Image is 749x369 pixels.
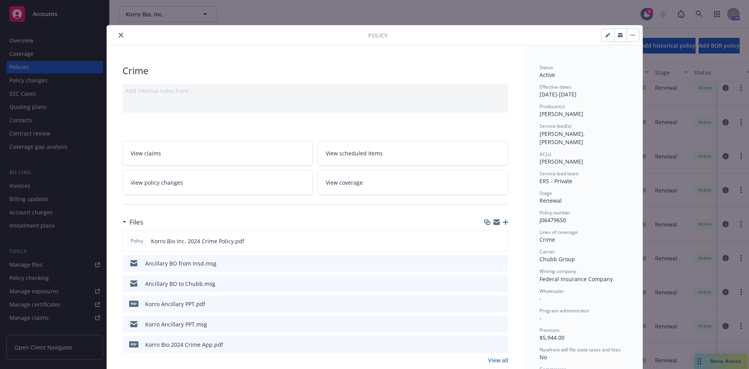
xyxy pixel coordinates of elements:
div: Files [122,217,143,227]
span: Effective dates [540,84,572,90]
button: preview file [498,237,505,245]
div: Ancillary BO to Chubb.msg [145,280,215,288]
div: Ancillary BO from Insd.msg [145,259,217,267]
button: download file [486,280,492,288]
span: View coverage [326,178,363,187]
span: No [540,353,547,361]
span: Federal Insurance Company [540,275,613,283]
span: Policy number [540,209,570,216]
span: Active [540,71,555,78]
span: Service lead team [540,170,579,177]
span: Policy [368,31,387,39]
button: download file [485,237,492,245]
span: Premium [540,327,559,333]
span: Wholesaler [540,288,564,294]
button: download file [486,300,492,308]
span: Service lead(s) [540,123,572,129]
button: preview file [498,300,505,308]
span: Status [540,64,553,71]
span: Lines of coverage [540,229,578,235]
div: Korro Ancillary PPT.pdf [145,300,205,308]
span: Carrier [540,248,555,255]
span: Writing company [540,268,576,275]
span: View claims [131,149,161,157]
span: View policy changes [131,178,183,187]
button: preview file [498,340,505,349]
h3: Files [130,217,143,227]
span: Program administrator [540,307,589,314]
a: View all [488,356,508,364]
a: View policy changes [122,170,313,195]
span: pdf [129,341,138,347]
span: pdf [129,301,138,307]
div: Korro Bio 2024 Crime App.pdf [145,340,223,349]
span: Producer(s) [540,103,565,110]
span: AC(s) [540,151,551,157]
span: View scheduled items [326,149,383,157]
a: View scheduled items [318,141,508,166]
span: J06479650 [540,216,566,224]
div: Crime [122,64,508,77]
div: Crime [540,235,627,244]
button: close [116,30,126,40]
div: [DATE] - [DATE] [540,84,627,98]
a: View claims [122,141,313,166]
button: download file [486,259,492,267]
button: download file [486,320,492,328]
span: Stage [540,190,552,196]
button: preview file [498,259,505,267]
span: Renewal [540,197,562,204]
span: Chubb Group [540,255,575,263]
span: [PERSON_NAME], [PERSON_NAME] [540,130,586,146]
div: Korro Ancillary PPT.msg [145,320,207,328]
span: [PERSON_NAME] [540,158,583,165]
span: Korro Bio Inc. 2024 Crime Policy.pdf [151,237,244,245]
button: preview file [498,280,505,288]
div: Add internal notes here... [126,87,505,95]
button: download file [486,340,492,349]
span: Policy [129,237,145,244]
span: ERS - Private [540,177,572,185]
a: View coverage [318,170,508,195]
span: - [540,295,541,302]
span: - [540,314,541,322]
span: Newfront will file state taxes and fees [540,346,621,353]
button: preview file [498,320,505,328]
span: $5,944.00 [540,334,564,341]
span: [PERSON_NAME] [540,110,583,118]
